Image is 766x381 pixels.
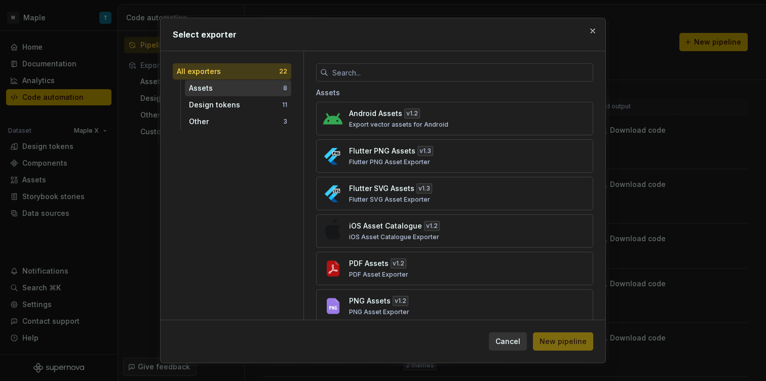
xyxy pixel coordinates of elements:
div: v 1.2 [404,108,420,119]
p: PNG Asset Exporter [349,308,409,316]
button: Flutter SVG Assetsv1.3Flutter SVG Asset Exporter [316,177,593,210]
button: iOS Asset Cataloguev1.2iOS Asset Catalogue Exporter [316,214,593,248]
button: Flutter PNG Assetsv1.3Flutter PNG Asset Exporter [316,139,593,173]
p: Flutter SVG Asset Exporter [349,196,430,204]
div: 11 [282,101,287,109]
div: v 1.2 [391,258,406,269]
button: Assets8 [185,80,291,96]
p: PDF Asset Exporter [349,271,408,279]
div: v 1.3 [417,146,433,156]
div: All exporters [177,66,279,77]
p: Flutter PNG Assets [349,146,415,156]
div: 8 [283,84,287,92]
div: Assets [189,83,283,93]
button: Android Assetsv1.2Export vector assets for Android [316,102,593,135]
p: iOS Asset Catalogue [349,221,422,231]
button: Cancel [489,332,527,351]
div: 3 [283,118,287,126]
span: Cancel [495,336,520,347]
button: Other3 [185,113,291,130]
input: Search... [328,63,593,82]
div: Other [189,117,283,127]
div: Assets [316,82,593,102]
p: PNG Assets [349,296,391,306]
button: All exporters22 [173,63,291,80]
p: Android Assets [349,108,402,119]
div: 22 [279,67,287,75]
div: v 1.3 [416,183,432,194]
p: Export vector assets for Android [349,121,448,129]
p: iOS Asset Catalogue Exporter [349,233,439,241]
button: Design tokens11 [185,97,291,113]
button: PDF Assetsv1.2PDF Asset Exporter [316,252,593,285]
p: PDF Assets [349,258,389,269]
div: v 1.2 [393,296,408,306]
h2: Select exporter [173,28,593,41]
p: Flutter PNG Asset Exporter [349,158,430,166]
p: Flutter SVG Assets [349,183,414,194]
div: v 1.2 [424,221,440,231]
button: PNG Assetsv1.2PNG Asset Exporter [316,289,593,323]
div: Design tokens [189,100,282,110]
